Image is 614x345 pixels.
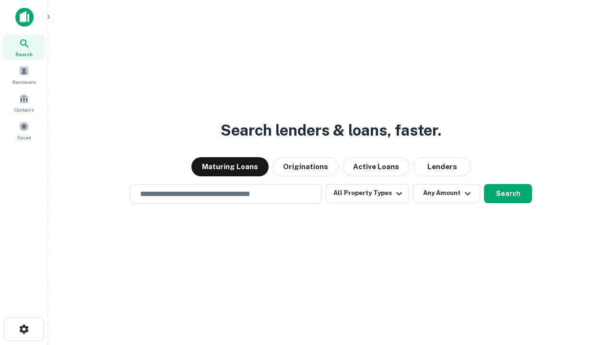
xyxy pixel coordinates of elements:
[191,157,269,176] button: Maturing Loans
[566,268,614,314] iframe: Chat Widget
[12,78,35,86] span: Borrowers
[326,184,409,203] button: All Property Types
[15,8,34,27] img: capitalize-icon.png
[342,157,410,176] button: Active Loans
[3,34,45,60] a: Search
[3,117,45,143] a: Saved
[14,106,34,114] span: Contacts
[3,90,45,115] a: Contacts
[272,157,339,176] button: Originations
[3,62,45,88] a: Borrowers
[221,119,441,142] h3: Search lenders & loans, faster.
[17,134,31,141] span: Saved
[413,157,471,176] button: Lenders
[15,50,33,58] span: Search
[484,184,532,203] button: Search
[413,184,480,203] button: Any Amount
